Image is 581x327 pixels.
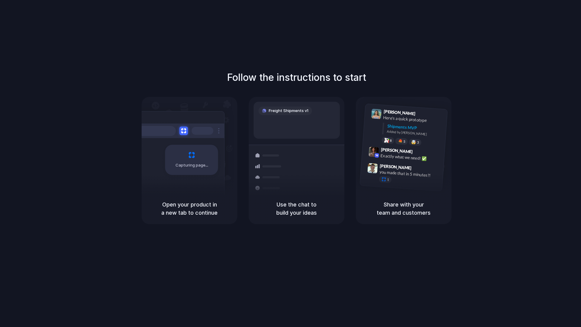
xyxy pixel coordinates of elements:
div: you made that in 5 minutes?! [379,169,440,179]
div: Here's a quick prototype [383,114,444,125]
div: 🤯 [411,140,416,144]
span: [PERSON_NAME] [381,146,413,155]
h5: Open your product in a new tab to continue [149,200,230,217]
span: 9:42 AM [415,149,427,156]
div: Added by [PERSON_NAME] [387,129,442,138]
span: 9:41 AM [417,111,430,118]
span: 5 [403,140,405,143]
h1: Follow the instructions to start [227,70,366,85]
span: 8 [390,139,392,142]
h5: Use the chat to build your ideas [256,200,337,217]
span: [PERSON_NAME] [383,108,415,117]
span: [PERSON_NAME] [380,163,412,171]
span: 1 [387,178,389,181]
span: Capturing page [176,162,209,168]
span: 3 [417,141,419,144]
div: Shipments MVP [387,123,443,133]
div: Exactly what we need! ✅ [380,152,441,163]
span: 9:47 AM [413,165,426,173]
span: Freight Shipments v1 [269,108,308,114]
h5: Share with your team and customers [363,200,444,217]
